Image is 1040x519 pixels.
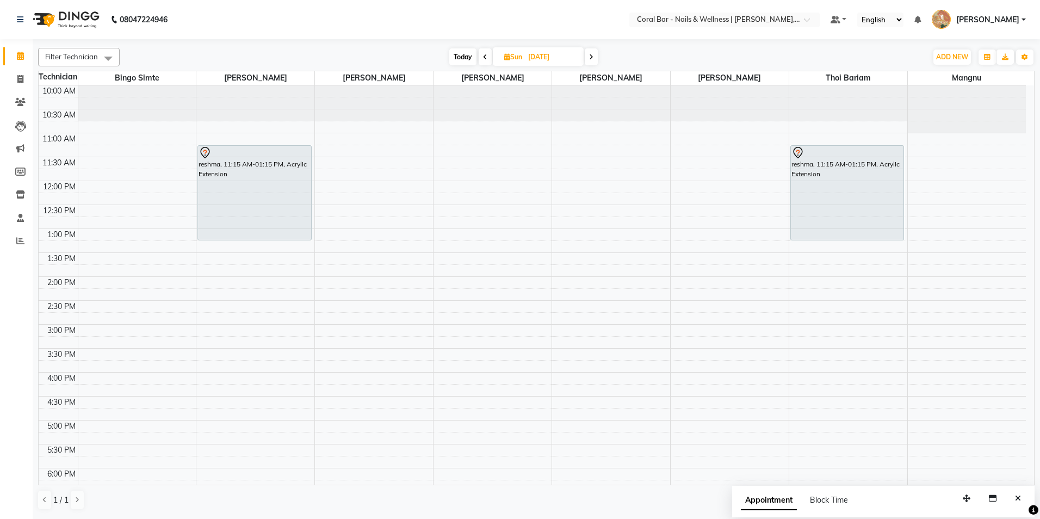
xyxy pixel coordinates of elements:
[28,4,102,35] img: logo
[198,146,311,240] div: reshma, 11:15 AM-01:15 PM, Acrylic Extension
[315,71,433,85] span: [PERSON_NAME]
[45,277,78,288] div: 2:00 PM
[45,373,78,384] div: 4:00 PM
[45,349,78,360] div: 3:30 PM
[791,146,903,240] div: reshma, 11:15 AM-01:15 PM, Acrylic Extension
[810,495,848,505] span: Block Time
[671,71,789,85] span: [PERSON_NAME]
[40,157,78,169] div: 11:30 AM
[449,48,476,65] span: Today
[78,71,196,85] span: Bingo Simte
[936,53,968,61] span: ADD NEW
[45,468,78,480] div: 6:00 PM
[45,52,98,61] span: Filter Technician
[41,181,78,193] div: 12:00 PM
[741,491,797,510] span: Appointment
[45,325,78,336] div: 3:00 PM
[45,444,78,456] div: 5:30 PM
[45,397,78,408] div: 4:30 PM
[120,4,168,35] b: 08047224946
[40,133,78,145] div: 11:00 AM
[1010,490,1026,507] button: Close
[196,71,314,85] span: [PERSON_NAME]
[53,495,69,506] span: 1 / 1
[45,301,78,312] div: 2:30 PM
[525,49,579,65] input: 2025-09-07
[502,53,525,61] span: Sun
[45,253,78,264] div: 1:30 PM
[40,109,78,121] div: 10:30 AM
[932,10,951,29] img: Pushpa Das
[956,14,1019,26] span: [PERSON_NAME]
[40,85,78,97] div: 10:00 AM
[933,50,971,65] button: ADD NEW
[434,71,552,85] span: [PERSON_NAME]
[552,71,670,85] span: [PERSON_NAME]
[45,421,78,432] div: 5:00 PM
[45,229,78,240] div: 1:00 PM
[789,71,907,85] span: Thoi bariam
[41,205,78,217] div: 12:30 PM
[39,71,78,83] div: Technician
[908,71,1026,85] span: Mangnu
